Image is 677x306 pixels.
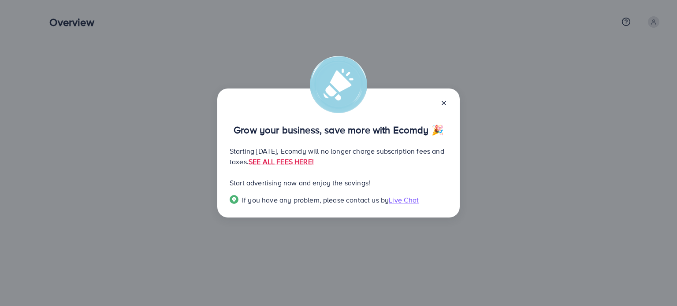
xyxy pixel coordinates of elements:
[230,195,238,204] img: Popup guide
[230,146,447,167] p: Starting [DATE], Ecomdy will no longer charge subscription fees and taxes.
[230,177,447,188] p: Start advertising now and enjoy the savings!
[242,195,389,205] span: If you have any problem, please contact us by
[249,157,314,166] a: SEE ALL FEES HERE!
[230,125,447,135] p: Grow your business, save more with Ecomdy 🎉
[310,56,367,113] img: alert
[389,195,419,205] span: Live Chat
